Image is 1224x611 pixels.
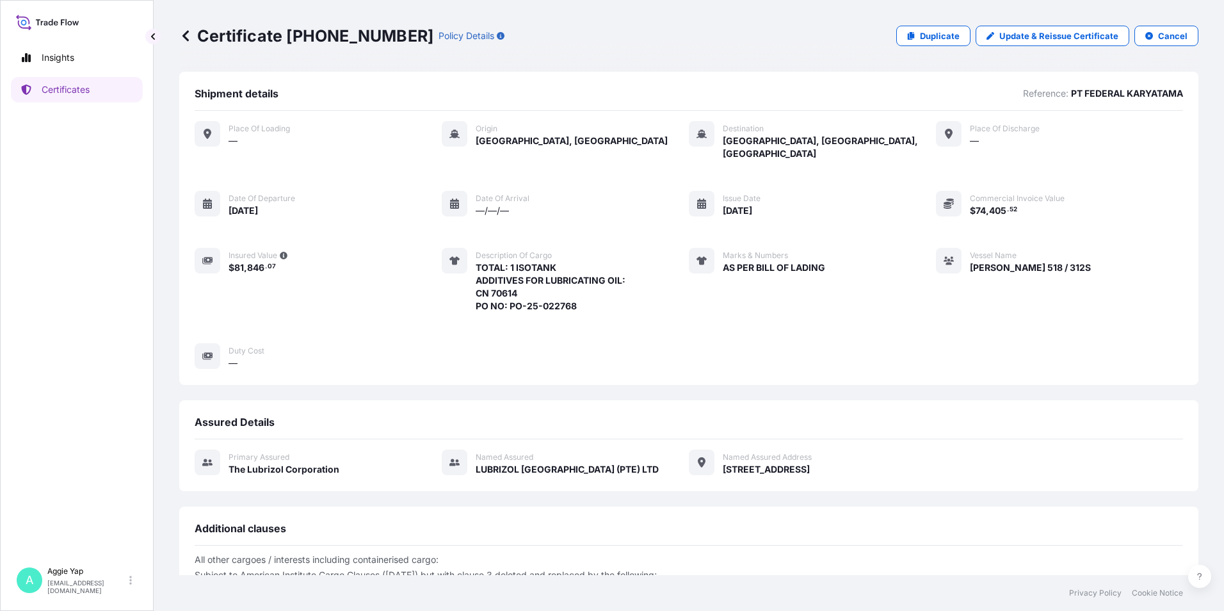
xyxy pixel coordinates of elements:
span: Additional clauses [195,522,286,535]
p: Duplicate [920,29,960,42]
span: , [986,206,989,215]
p: All other cargoes / interests including containerised cargo: Subject to American Institute Cargo ... [195,556,1183,587]
span: [DATE] [229,204,258,217]
span: — [229,357,238,370]
span: 74 [976,206,986,215]
span: [DATE] [723,204,752,217]
button: Cancel [1134,26,1198,46]
span: Named Assured [476,452,533,462]
span: Destination [723,124,764,134]
span: Issue Date [723,193,761,204]
span: Assured Details [195,416,275,428]
span: AS PER BILL OF LADING [723,261,825,274]
span: Origin [476,124,497,134]
p: Insights [42,51,74,64]
span: The Lubrizol Corporation [229,463,339,476]
span: 07 [268,265,276,269]
a: Update & Reissue Certificate [976,26,1129,46]
p: Certificates [42,83,90,96]
span: Insured Value [229,250,277,261]
p: PT FEDERAL KARYATAMA [1071,87,1183,100]
span: — [229,134,238,147]
span: Date of departure [229,193,295,204]
a: Insights [11,45,143,70]
span: Duty Cost [229,346,264,356]
span: LUBRIZOL [GEOGRAPHIC_DATA] (PTE) LTD [476,463,659,476]
span: $ [970,206,976,215]
span: [STREET_ADDRESS] [723,463,810,476]
span: Shipment details [195,87,278,100]
p: Certificate [PHONE_NUMBER] [179,26,433,46]
p: Update & Reissue Certificate [999,29,1118,42]
span: Primary assured [229,452,289,462]
span: . [265,265,267,269]
span: Description of cargo [476,250,552,261]
span: . [1007,208,1009,212]
p: Cancel [1158,29,1188,42]
span: TOTAL: 1 ISOTANK ADDITIVES FOR LUBRICATING OIL: CN 70614 PO NO: PO-25-022768 [476,261,625,313]
span: 846 [247,263,264,272]
span: A [26,574,33,587]
span: — [970,134,979,147]
span: 52 [1010,208,1017,212]
span: Marks & Numbers [723,250,788,261]
span: Place of Loading [229,124,290,134]
p: Policy Details [439,29,494,42]
span: Named Assured Address [723,452,812,462]
span: [GEOGRAPHIC_DATA], [GEOGRAPHIC_DATA], [GEOGRAPHIC_DATA] [723,134,936,160]
p: Reference: [1023,87,1068,100]
a: Privacy Policy [1069,588,1122,598]
a: Duplicate [896,26,970,46]
a: Cookie Notice [1132,588,1183,598]
span: 81 [234,263,244,272]
span: [PERSON_NAME] 518 / 312S [970,261,1091,274]
span: Vessel Name [970,250,1017,261]
span: —/—/— [476,204,509,217]
span: [GEOGRAPHIC_DATA], [GEOGRAPHIC_DATA] [476,134,668,147]
span: $ [229,263,234,272]
p: [EMAIL_ADDRESS][DOMAIN_NAME] [47,579,127,594]
span: Place of discharge [970,124,1040,134]
span: Date of arrival [476,193,529,204]
a: Certificates [11,77,143,102]
span: Commercial Invoice Value [970,193,1065,204]
span: , [244,263,247,272]
span: 405 [989,206,1006,215]
p: Aggie Yap [47,566,127,576]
